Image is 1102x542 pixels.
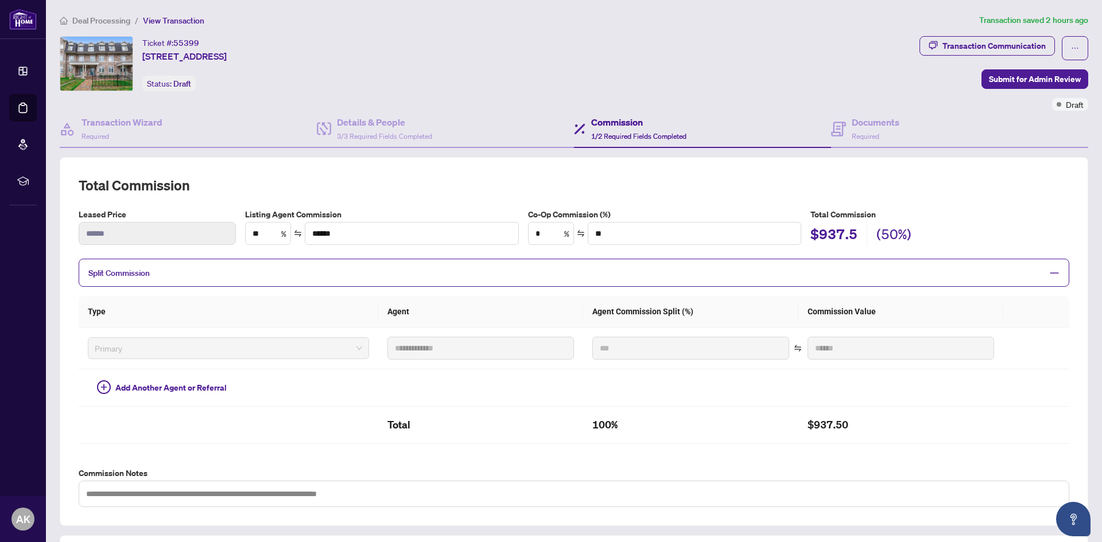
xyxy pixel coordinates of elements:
[577,229,585,237] span: swap
[95,340,362,357] span: Primary
[1071,44,1079,52] span: ellipsis
[97,380,111,394] span: plus-circle
[808,416,994,434] h2: $937.50
[135,14,138,27] li: /
[82,115,162,129] h4: Transaction Wizard
[142,49,227,63] span: [STREET_ADDRESS]
[583,296,798,327] th: Agent Commission Split (%)
[810,225,857,247] h2: $937.5
[942,37,1046,55] div: Transaction Communication
[294,229,302,237] span: swap
[79,208,236,221] label: Leased Price
[337,115,432,129] h4: Details & People
[378,296,583,327] th: Agent
[1049,268,1060,278] span: minus
[798,296,1003,327] th: Commission Value
[16,511,30,527] span: AK
[82,132,109,141] span: Required
[876,225,911,247] h2: (50%)
[60,37,133,91] img: IMG-W12408887_1.jpg
[143,15,204,26] span: View Transaction
[142,36,199,49] div: Ticket #:
[79,296,378,327] th: Type
[173,79,191,89] span: Draft
[989,70,1081,88] span: Submit for Admin Review
[173,38,199,48] span: 55399
[72,15,130,26] span: Deal Processing
[592,416,789,434] h2: 100%
[1056,502,1091,536] button: Open asap
[115,381,227,394] span: Add Another Agent or Referral
[88,379,236,397] button: Add Another Agent or Referral
[60,17,68,25] span: home
[591,115,686,129] h4: Commission
[9,9,37,30] img: logo
[1066,98,1084,111] span: Draft
[337,132,432,141] span: 3/3 Required Fields Completed
[591,132,686,141] span: 1/2 Required Fields Completed
[79,259,1069,287] div: Split Commission
[852,132,879,141] span: Required
[794,344,802,352] span: swap
[79,176,1069,194] h2: Total Commission
[810,208,1069,221] h5: Total Commission
[245,208,519,221] label: Listing Agent Commission
[142,76,196,91] div: Status:
[528,208,802,221] label: Co-Op Commission (%)
[852,115,899,129] h4: Documents
[981,69,1088,89] button: Submit for Admin Review
[919,36,1055,56] button: Transaction Communication
[387,416,574,434] h2: Total
[79,467,1069,479] label: Commission Notes
[88,268,150,278] span: Split Commission
[979,14,1088,27] article: Transaction saved 2 hours ago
